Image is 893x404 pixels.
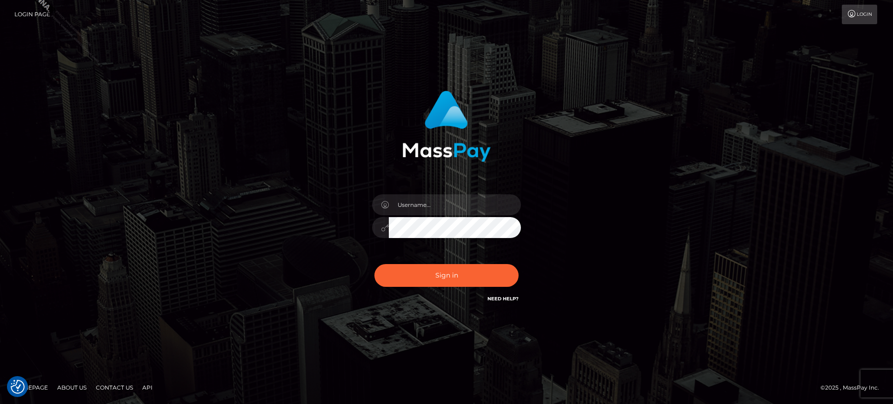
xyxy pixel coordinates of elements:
a: Need Help? [487,296,519,302]
button: Sign in [374,264,519,287]
img: MassPay Login [402,91,491,162]
button: Consent Preferences [11,380,25,394]
a: API [139,380,156,395]
a: Login Page [14,5,50,24]
a: Login [842,5,877,24]
input: Username... [389,194,521,215]
img: Revisit consent button [11,380,25,394]
a: Contact Us [92,380,137,395]
div: © 2025 , MassPay Inc. [820,383,886,393]
a: About Us [53,380,90,395]
a: Homepage [10,380,52,395]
